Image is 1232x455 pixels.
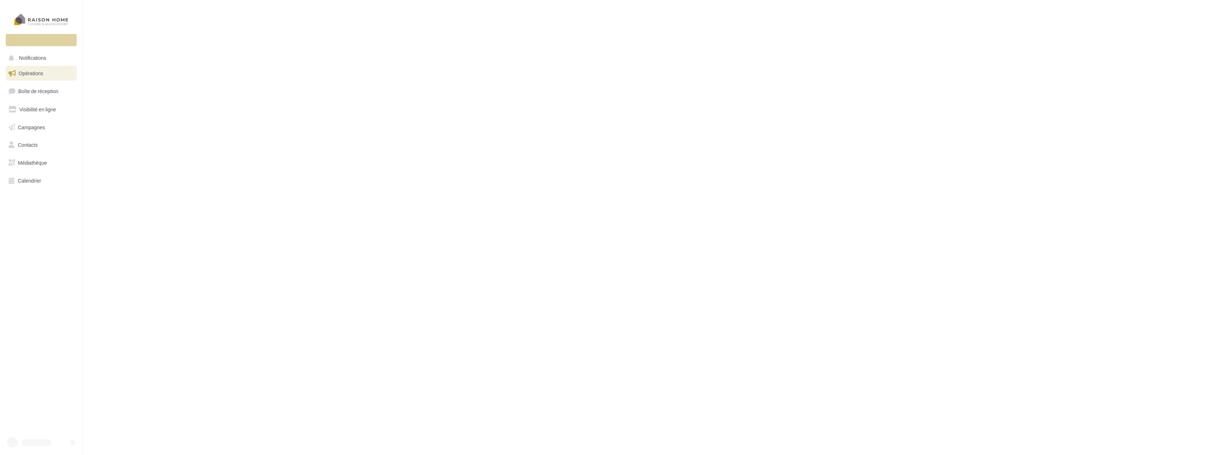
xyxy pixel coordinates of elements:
a: Calendrier [4,173,78,188]
span: Médiathèque [18,160,47,166]
a: Opérations [4,66,78,81]
span: Contacts [18,142,38,148]
a: Médiathèque [4,155,78,170]
a: Visibilité en ligne [4,102,78,117]
a: Contacts [4,137,78,153]
span: Boîte de réception [18,88,58,94]
a: Boîte de réception [4,83,78,99]
span: Notifications [19,55,46,61]
div: Nouvelle campagne [6,34,77,46]
a: Campagnes [4,120,78,135]
span: Opérations [19,70,43,76]
span: Visibilité en ligne [19,106,56,112]
span: Campagnes [18,124,45,130]
span: Calendrier [18,178,41,184]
